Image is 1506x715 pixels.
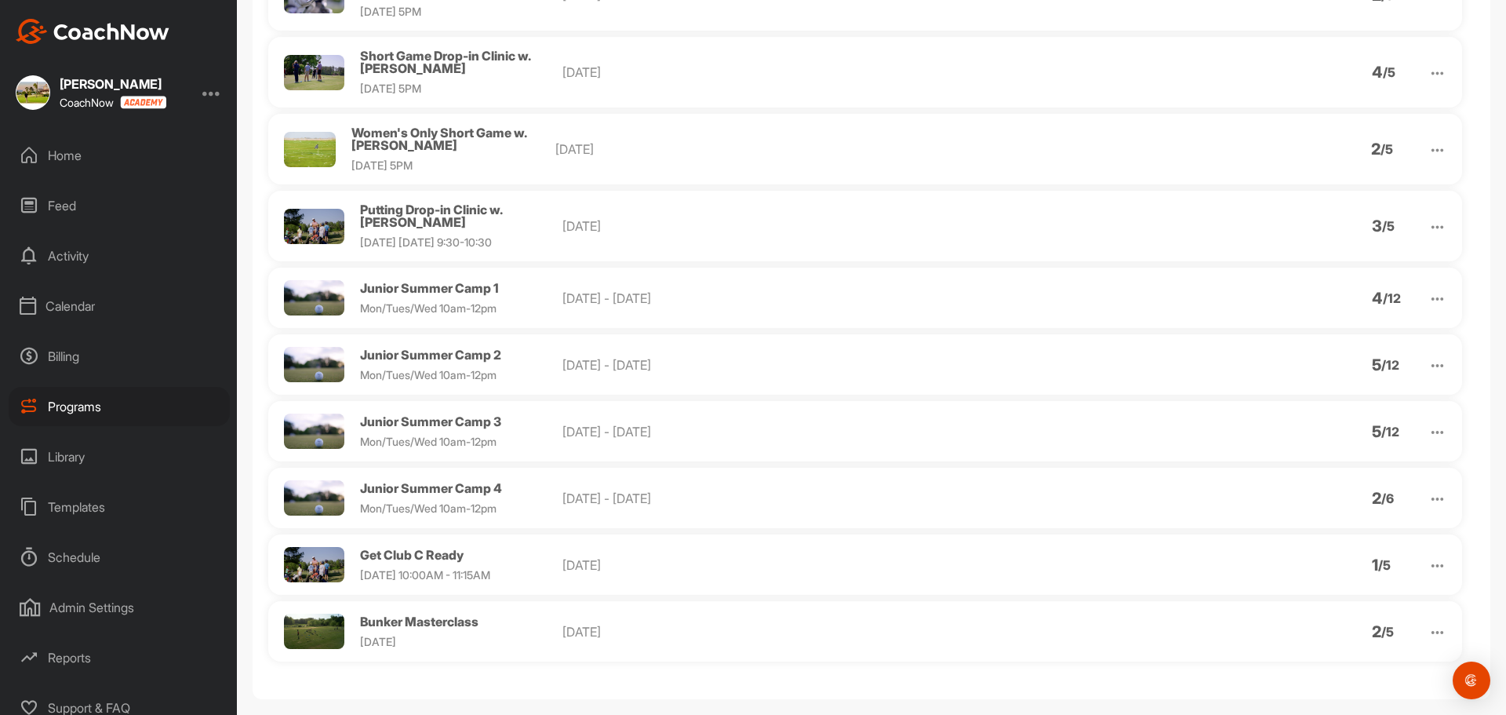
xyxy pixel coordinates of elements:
[1372,66,1383,78] p: 4
[9,286,230,326] div: Calendar
[562,422,843,441] p: [DATE] - [DATE]
[1372,292,1383,305] p: 4
[120,96,166,109] img: CoachNow acadmey
[360,280,499,296] span: Junior Summer Camp 1
[360,202,502,230] span: Putting Drop-in Clinic w. [PERSON_NAME]
[284,347,344,382] img: Profile picture
[284,280,344,316] img: Profile picture
[351,125,526,153] span: Women's Only Short Game w. [PERSON_NAME]
[9,437,230,476] div: Library
[284,132,336,167] img: Profile picture
[1428,64,1446,82] img: arrow_down
[1383,292,1401,305] p: / 12
[9,337,230,376] div: Billing
[360,82,421,95] span: [DATE] 5PM
[360,235,492,249] span: [DATE] [DATE] 9:30-10:30
[1381,626,1394,638] p: / 5
[360,347,501,363] span: Junior Summer Camp 2
[360,48,530,76] span: Short Game Drop-in Clinic w. [PERSON_NAME]
[9,487,230,527] div: Templates
[16,75,50,110] img: square_a701708174d00b40b6d6136b31d144d2.jpg
[1428,490,1446,508] img: arrow_down
[284,209,344,244] img: Profile picture
[1372,425,1381,438] p: 5
[1428,556,1446,575] img: arrow_down
[1372,559,1378,571] p: 1
[284,614,344,649] img: Profile picture
[360,614,478,629] span: Bunker Masterclass
[1428,423,1446,441] img: arrow_down
[360,502,497,515] span: Mon/Tues/Wed 10am-12pm
[360,5,421,18] span: [DATE] 5PM
[360,547,464,563] span: Get Club C Ready
[562,289,843,308] p: [DATE] - [DATE]
[60,78,166,90] div: [PERSON_NAME]
[360,414,501,429] span: Junior Summer Camp 3
[1453,662,1490,699] div: Open Intercom Messenger
[1381,492,1394,505] p: / 6
[562,622,843,641] p: [DATE]
[9,136,230,175] div: Home
[562,217,843,235] p: [DATE]
[360,435,497,448] span: Mon/Tues/Wed 10am-12pm
[1382,220,1395,232] p: / 5
[9,538,230,577] div: Schedule
[284,55,344,90] img: Profile picture
[1372,626,1381,638] p: 2
[562,556,843,575] p: [DATE]
[351,159,413,172] span: [DATE] 5PM
[1378,559,1391,571] p: / 5
[1428,141,1446,159] img: arrow_down
[1428,290,1446,308] img: arrow_down
[562,356,843,374] p: [DATE] - [DATE]
[1428,623,1446,641] img: arrow_down
[1381,359,1399,371] p: / 12
[1372,359,1381,371] p: 5
[360,368,497,381] span: Mon/Tues/Wed 10am-12pm
[9,387,230,426] div: Programs
[562,63,843,82] p: [DATE]
[1383,66,1395,78] p: / 5
[1381,425,1399,438] p: / 12
[9,236,230,275] div: Activity
[360,480,502,496] span: Junior Summer Camp 4
[555,140,838,159] p: [DATE]
[562,489,843,508] p: [DATE] - [DATE]
[1428,356,1446,374] img: arrow_down
[284,547,344,582] img: Profile picture
[1371,143,1380,155] p: 2
[9,588,230,627] div: Admin Settings
[360,301,497,315] span: Mon/Tues/Wed 10am-12pm
[284,480,344,516] img: Profile picture
[60,96,166,109] div: CoachNow
[1372,220,1382,232] p: 3
[9,638,230,677] div: Reports
[284,414,344,449] img: Profile picture
[9,186,230,225] div: Feed
[16,19,169,44] img: CoachNow
[1428,218,1446,236] img: arrow_down
[1380,143,1393,155] p: / 5
[1372,492,1381,505] p: 2
[360,635,396,648] span: [DATE]
[360,568,490,582] span: [DATE] 10:00AM - 11:15AM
